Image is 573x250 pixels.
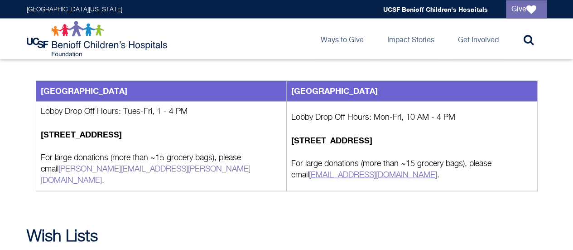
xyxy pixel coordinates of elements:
[506,0,547,19] a: Give
[27,228,547,246] h2: Wish Lists
[451,19,506,59] a: Get Involved
[291,158,533,181] p: For large donations (more than ~15 grocery bags), please email .
[41,165,250,185] a: [PERSON_NAME][EMAIL_ADDRESS][PERSON_NAME][DOMAIN_NAME].
[41,86,127,96] strong: [GEOGRAPHIC_DATA]
[27,21,169,57] img: Logo for UCSF Benioff Children's Hospitals Foundation
[383,5,488,13] a: UCSF Benioff Children's Hospitals
[291,135,372,145] strong: [STREET_ADDRESS]
[380,19,442,59] a: Impact Stories
[313,19,371,59] a: Ways to Give
[309,171,437,179] a: [EMAIL_ADDRESS][DOMAIN_NAME]
[41,106,282,118] p: Lobby Drop Off Hours: Tues-Fri, 1 - 4 PM
[41,129,122,139] strong: [STREET_ADDRESS]
[41,152,282,186] p: For large donations (more than ~15 grocery bags), please email
[291,112,533,123] p: Lobby Drop Off Hours: Mon-Fri, 10 AM - 4 PM
[27,6,122,13] a: [GEOGRAPHIC_DATA][US_STATE]
[291,86,378,96] strong: [GEOGRAPHIC_DATA]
